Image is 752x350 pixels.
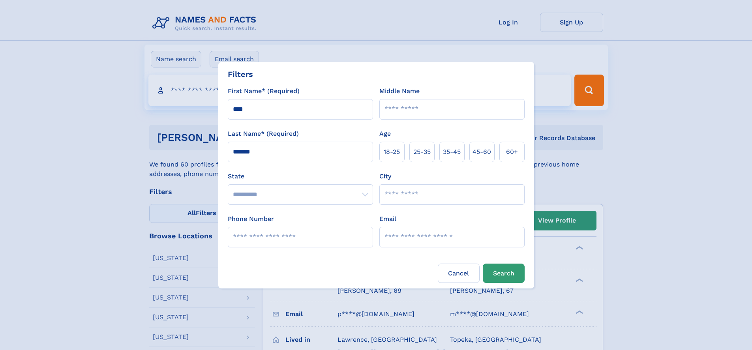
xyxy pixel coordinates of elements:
label: City [379,172,391,181]
span: 35‑45 [443,147,461,157]
label: Cancel [438,264,480,283]
label: Phone Number [228,214,274,224]
label: Last Name* (Required) [228,129,299,139]
label: Email [379,214,396,224]
span: 60+ [506,147,518,157]
div: Filters [228,68,253,80]
label: State [228,172,373,181]
span: 25‑35 [413,147,431,157]
label: First Name* (Required) [228,86,300,96]
span: 18‑25 [384,147,400,157]
label: Age [379,129,391,139]
span: 45‑60 [473,147,491,157]
button: Search [483,264,525,283]
label: Middle Name [379,86,420,96]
